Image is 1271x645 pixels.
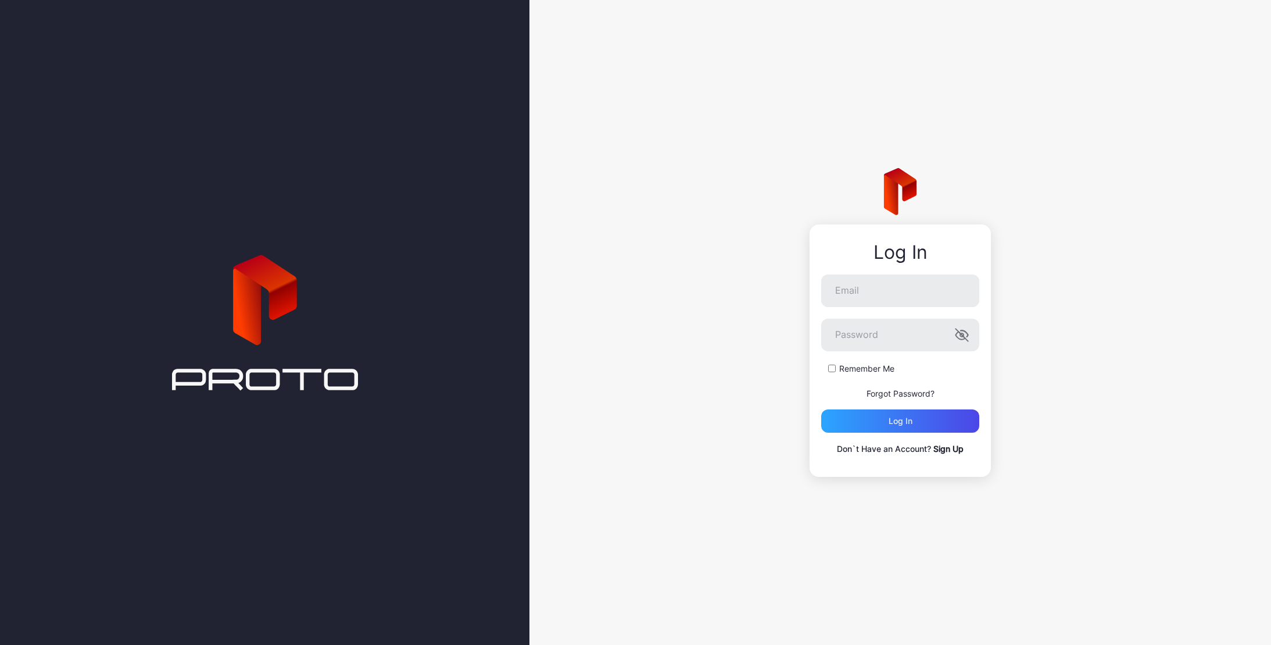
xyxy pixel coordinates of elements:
div: Log in [889,416,912,426]
label: Remember Me [839,363,894,375]
button: Password [955,328,969,342]
button: Log in [821,409,979,433]
input: Password [821,319,979,351]
a: Forgot Password? [867,389,935,398]
p: Don`t Have an Account? [821,442,979,456]
div: Log In [821,242,979,263]
input: Email [821,275,979,307]
a: Sign Up [933,444,964,454]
